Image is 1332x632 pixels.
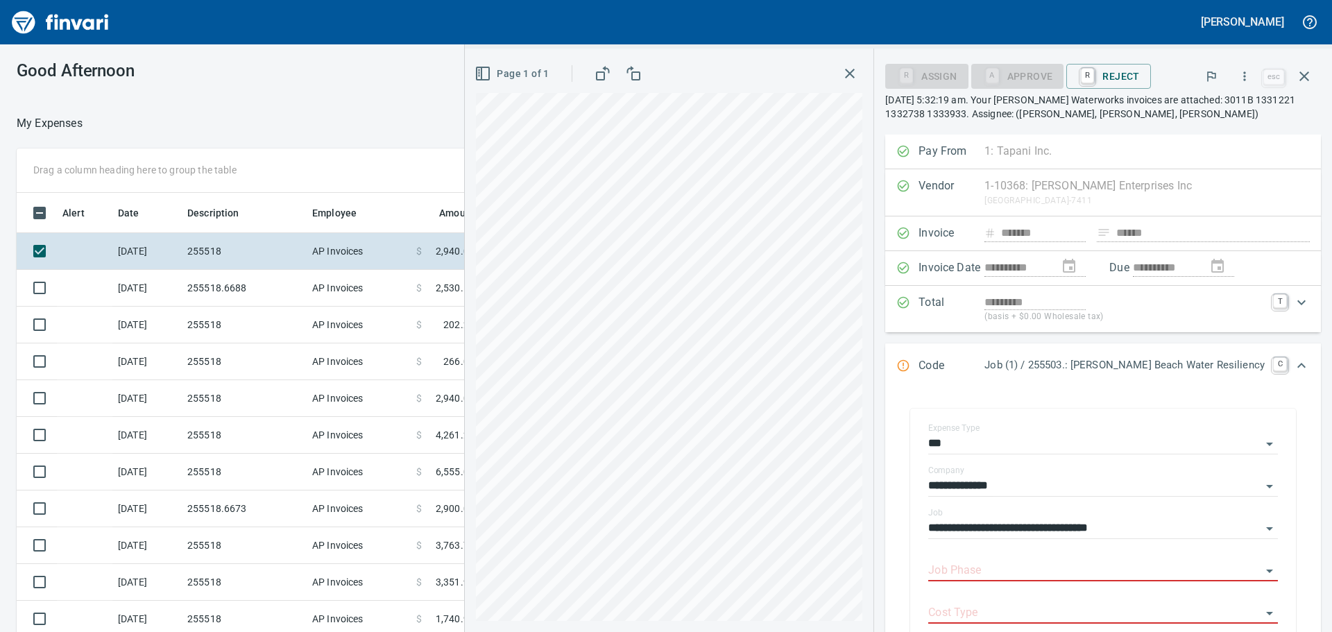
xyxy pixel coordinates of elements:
button: Open [1260,604,1279,623]
p: My Expenses [17,115,83,132]
h3: Good Afternoon [17,61,311,80]
td: [DATE] [112,417,182,454]
td: AP Invoices [307,343,411,380]
span: Alert [62,205,85,221]
span: Description [187,205,239,221]
span: Close invoice [1260,60,1321,93]
button: Page 1 of 1 [472,61,554,87]
button: Open [1260,477,1279,496]
a: T [1273,294,1287,308]
td: 255518 [182,233,307,270]
a: R [1081,68,1094,83]
span: Reject [1077,65,1139,88]
td: 255518 [182,527,307,564]
h5: [PERSON_NAME] [1201,15,1284,29]
span: 6,555.00 [436,465,475,479]
button: [PERSON_NAME] [1197,11,1288,33]
td: 255518 [182,454,307,490]
p: Drag a column heading here to group the table [33,163,237,177]
td: 255518 [182,307,307,343]
span: Date [118,205,139,221]
td: [DATE] [112,307,182,343]
button: Open [1260,561,1279,581]
td: 255518.6688 [182,270,307,307]
span: 2,900.00 [436,502,475,515]
td: 255518 [182,564,307,601]
span: $ [416,355,422,368]
p: [DATE] 5:32:19 am. Your [PERSON_NAME] Waterworks invoices are attached: 3011B 1331221 1332738 133... [885,93,1321,121]
span: $ [416,244,422,258]
td: AP Invoices [307,233,411,270]
label: Expense Type [928,424,980,432]
label: Job [928,509,943,517]
span: $ [416,391,422,405]
button: RReject [1066,64,1150,89]
td: 255518 [182,380,307,417]
span: $ [416,465,422,479]
span: 2,940.00 [436,391,475,405]
span: $ [416,428,422,442]
span: $ [416,502,422,515]
td: AP Invoices [307,454,411,490]
span: Page 1 of 1 [477,65,549,83]
p: Job (1) / 255503.: [PERSON_NAME] Beach Water Resiliency [984,357,1265,373]
button: Flag [1196,61,1227,92]
div: Expand [885,343,1321,389]
a: esc [1263,69,1284,85]
div: Expand [885,286,1321,332]
span: 2,530.50 [436,281,475,295]
span: $ [416,538,422,552]
td: 255518.6673 [182,490,307,527]
span: Alert [62,205,103,221]
span: Employee [312,205,375,221]
img: Finvari [8,6,112,39]
a: C [1273,357,1287,371]
td: [DATE] [112,527,182,564]
td: 255518 [182,343,307,380]
td: AP Invoices [307,417,411,454]
span: Date [118,205,157,221]
span: 3,763.74 [436,538,475,552]
span: Description [187,205,257,221]
p: Code [919,357,984,375]
span: 3,351.98 [436,575,475,589]
nav: breadcrumb [17,115,83,132]
td: [DATE] [112,490,182,527]
td: AP Invoices [307,380,411,417]
p: Total [919,294,984,324]
button: Open [1260,519,1279,538]
label: Company [928,466,964,475]
button: More [1229,61,1260,92]
td: 255518 [182,417,307,454]
td: AP Invoices [307,527,411,564]
span: 1,740.91 [436,612,475,626]
td: [DATE] [112,343,182,380]
td: [DATE] [112,270,182,307]
td: AP Invoices [307,307,411,343]
span: $ [416,575,422,589]
span: 4,261.20 [436,428,475,442]
td: [DATE] [112,454,182,490]
span: Amount [439,205,475,221]
td: [DATE] [112,380,182,417]
span: $ [416,612,422,626]
button: Open [1260,434,1279,454]
td: AP Invoices [307,564,411,601]
span: Employee [312,205,357,221]
span: 266.00 [443,355,475,368]
span: $ [416,318,422,332]
span: $ [416,281,422,295]
span: 202.22 [443,318,475,332]
span: Amount [421,205,475,221]
div: Assign [885,69,968,81]
p: (basis + $0.00 Wholesale tax) [984,310,1265,324]
span: 2,940.00 [436,244,475,258]
td: AP Invoices [307,270,411,307]
td: [DATE] [112,564,182,601]
td: AP Invoices [307,490,411,527]
td: [DATE] [112,233,182,270]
